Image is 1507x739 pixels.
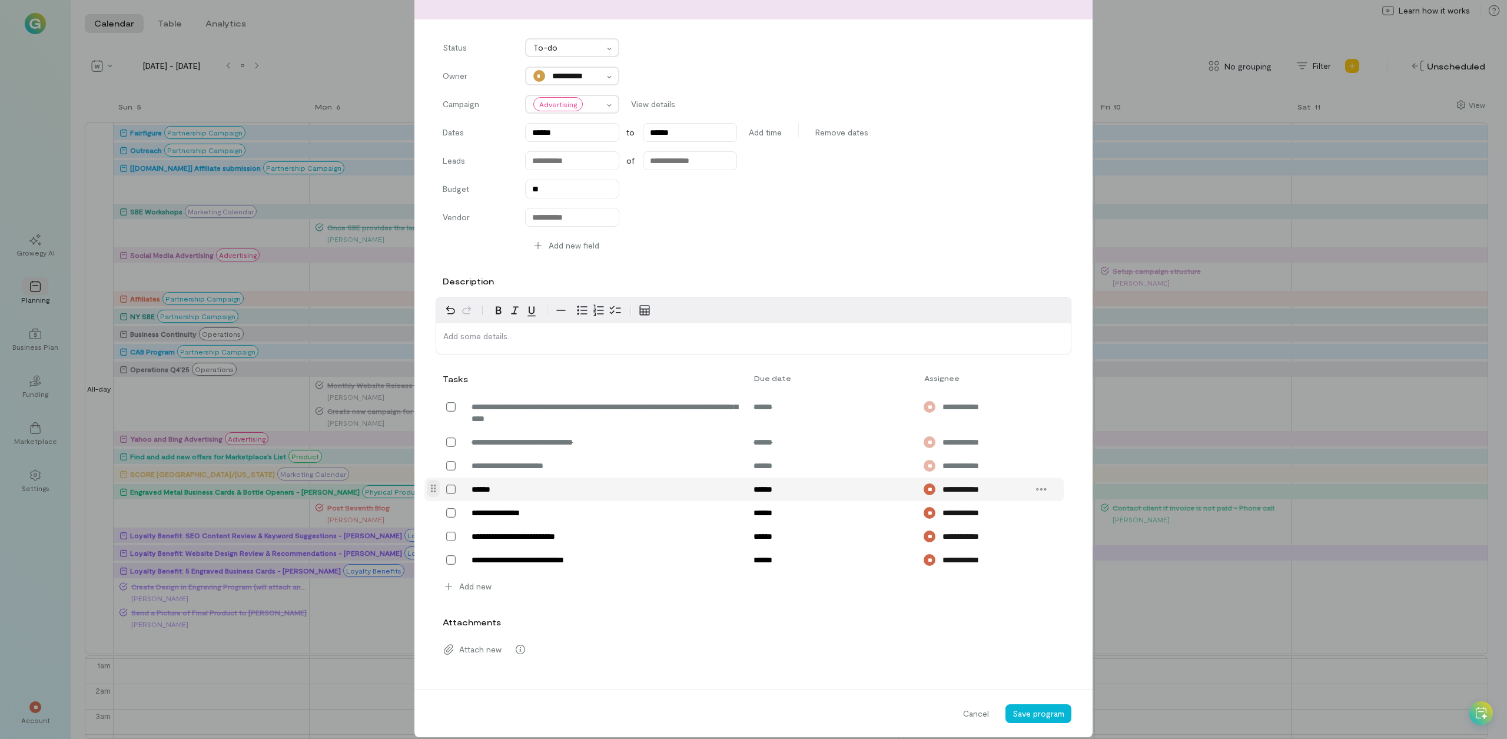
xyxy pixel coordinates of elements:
label: Owner [443,70,513,85]
span: View details [631,98,675,110]
label: Budget [443,183,513,198]
button: Check list [607,302,623,319]
div: Assignee [917,373,1030,383]
button: Bold [490,302,507,319]
span: to [626,127,635,138]
span: Add new field [549,240,599,251]
div: Due date [747,373,917,383]
label: Attachments [443,617,501,628]
span: Save program [1013,708,1064,718]
label: Campaign [443,98,513,114]
label: Vendor [443,211,513,227]
button: Numbered list [590,302,607,319]
label: Status [443,42,513,57]
label: Description [443,276,494,287]
div: Attach new [436,638,1071,661]
span: Add time [749,127,782,138]
div: Tasks [443,373,465,385]
span: of [626,155,635,167]
button: Underline [523,302,540,319]
button: Undo ⌘Z [442,302,459,319]
button: Bulleted list [574,302,590,319]
span: Remove dates [815,127,868,138]
div: editable markdown [436,323,1071,354]
span: Attach new [459,644,502,655]
div: toggle group [574,302,623,319]
span: Cancel [963,708,989,720]
button: Save program [1005,704,1071,723]
button: Italic [507,302,523,319]
label: Dates [443,127,513,138]
label: Leads [443,155,513,170]
span: Add new [459,581,492,592]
